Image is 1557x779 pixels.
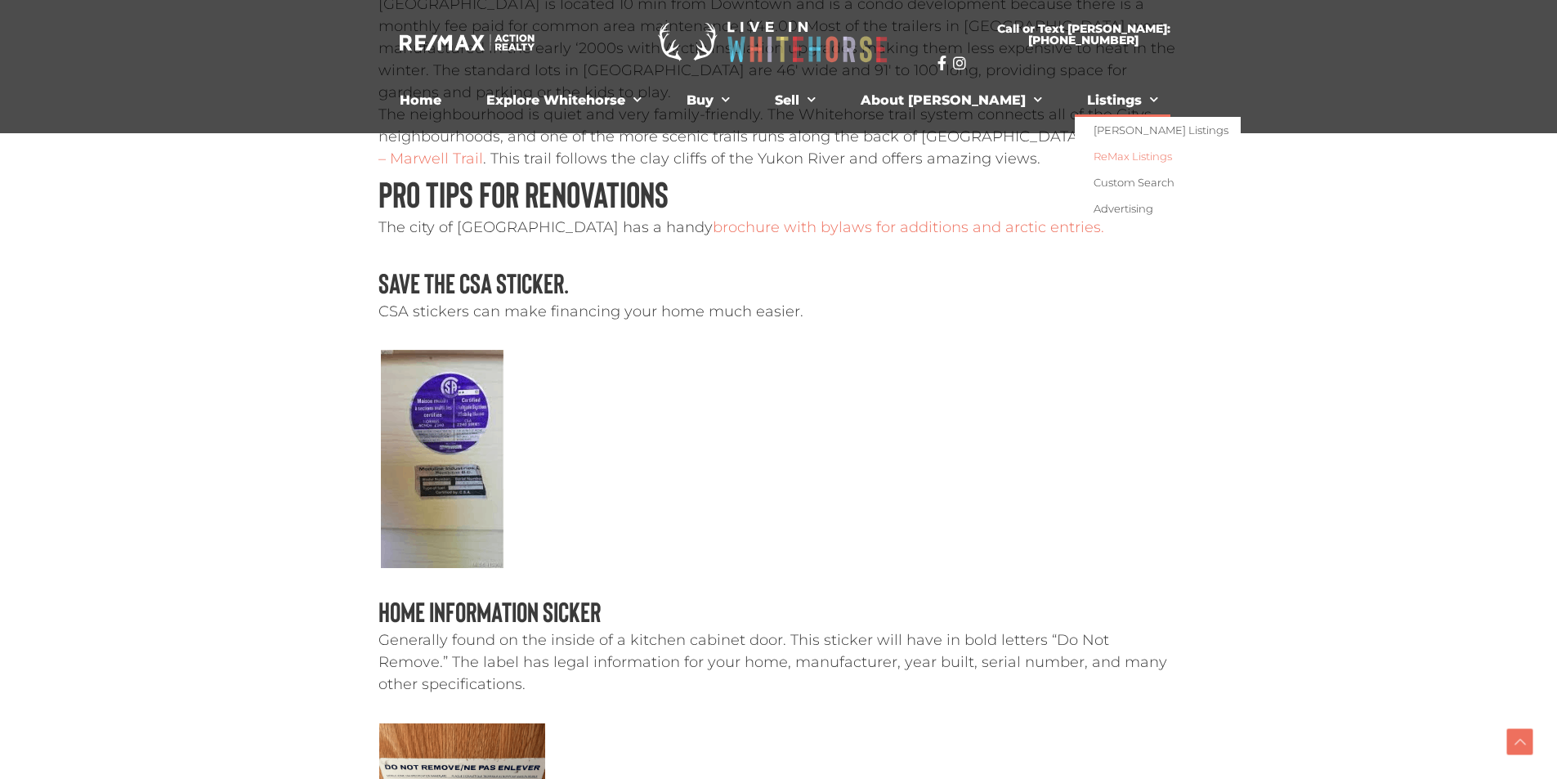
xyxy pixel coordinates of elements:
[378,265,1179,301] h3: Save The CSA Sticker.
[1075,117,1241,143] a: [PERSON_NAME] Listings
[848,84,1054,117] a: About [PERSON_NAME]
[378,217,1179,239] p: The city of [GEOGRAPHIC_DATA] has a handy
[474,84,654,117] a: Explore Whitehorse
[937,13,1230,56] a: Call or Text [PERSON_NAME]: [PHONE_NUMBER]
[713,218,1104,236] a: brochure with bylaws for additions and arctic entries.
[1075,84,1170,117] a: Listings
[1075,169,1241,195] a: Custom Search
[957,23,1210,46] span: Call or Text [PERSON_NAME]: [PHONE_NUMBER]
[674,84,742,117] a: Buy
[387,84,454,117] a: Home
[378,104,1179,170] div: The neighbourhood is quiet and very family-friendly. The Whitehorse trail system connects all of ...
[378,170,1179,217] h2: Pro Tips For Renovations
[378,593,1179,629] h3: Home Information Sicker
[378,629,1179,696] p: Generally found on the inside of a kitchen cabinet door. This sticker will have in bold letters “...
[1075,117,1241,222] ul: Listings
[1075,195,1241,222] a: Advertising
[763,84,828,117] a: Sell
[1075,143,1241,169] a: ReMax Listings
[378,301,1179,323] p: CSA stickers can make financing your home much easier.
[329,84,1228,117] nav: Menu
